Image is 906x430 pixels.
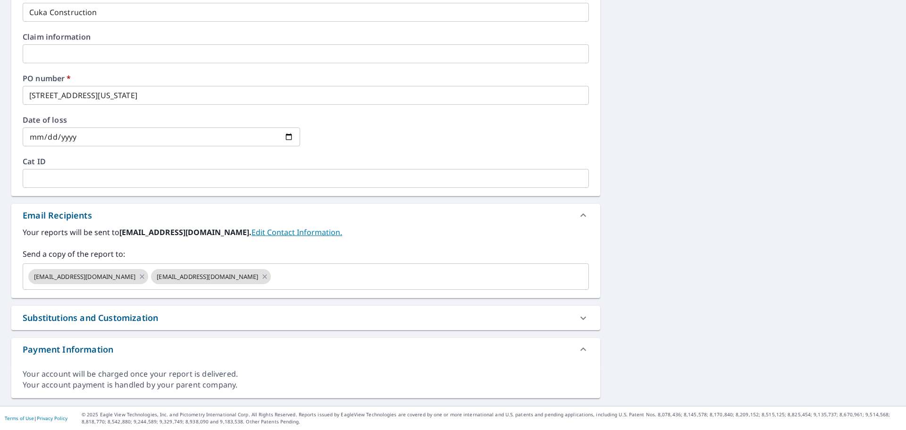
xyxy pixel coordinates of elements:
[23,116,300,124] label: Date of loss
[23,248,589,260] label: Send a copy of the report to:
[28,269,148,284] div: [EMAIL_ADDRESS][DOMAIN_NAME]
[23,369,589,379] div: Your account will be charged once your report is delivered.
[119,227,252,237] b: [EMAIL_ADDRESS][DOMAIN_NAME].
[151,272,264,281] span: [EMAIL_ADDRESS][DOMAIN_NAME]
[11,204,600,227] div: Email Recipients
[23,75,589,82] label: PO number
[5,415,34,422] a: Terms of Use
[23,227,589,238] label: Your reports will be sent to
[5,415,67,421] p: |
[23,312,158,324] div: Substitutions and Customization
[82,411,901,425] p: © 2025 Eagle View Technologies, Inc. and Pictometry International Corp. All Rights Reserved. Repo...
[11,338,600,361] div: Payment Information
[151,269,271,284] div: [EMAIL_ADDRESS][DOMAIN_NAME]
[37,415,67,422] a: Privacy Policy
[23,33,589,41] label: Claim information
[23,343,113,356] div: Payment Information
[11,306,600,330] div: Substitutions and Customization
[252,227,342,237] a: EditContactInfo
[28,272,141,281] span: [EMAIL_ADDRESS][DOMAIN_NAME]
[23,158,589,165] label: Cat ID
[23,209,92,222] div: Email Recipients
[23,379,589,390] div: Your account payment is handled by your parent company.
